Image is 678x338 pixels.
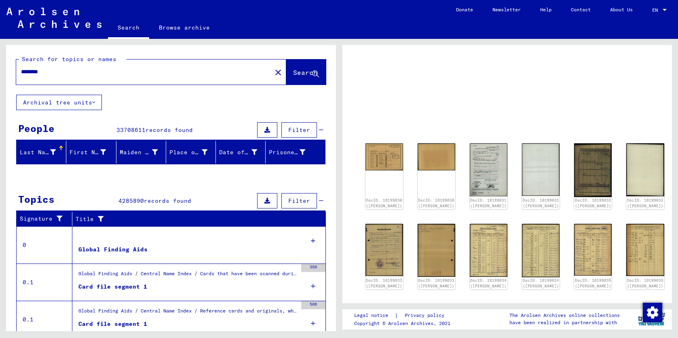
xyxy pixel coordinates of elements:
p: have been realized in partnership with [509,319,620,326]
img: 001.jpg [574,143,612,197]
button: Filter [281,122,317,138]
div: Maiden Name [120,146,168,159]
img: 001.jpg [365,224,403,276]
span: EN [652,7,661,13]
div: Place of Birth [169,148,207,157]
div: Signature [20,213,74,225]
a: Privacy policy [398,311,454,320]
a: Legal notice [354,311,395,320]
mat-header-cell: Place of Birth [166,141,216,164]
div: Global Finding Aids [78,245,148,254]
td: 0.1 [17,301,72,338]
div: Title [76,215,310,223]
div: Prisoner # [269,148,305,157]
button: Filter [281,193,317,208]
div: Title [76,213,318,225]
mat-header-cell: Prisoner # [266,141,325,164]
span: Filter [288,126,310,134]
img: 002.jpg [522,143,560,196]
span: 33708611 [116,126,146,134]
img: 001.jpg [574,224,612,276]
div: Maiden Name [120,148,158,157]
a: DocID: 10199033 ([PERSON_NAME]) [366,278,402,288]
a: DocID: 10199035 ([PERSON_NAME]) [627,278,663,288]
span: records found [146,126,193,134]
div: Global Finding Aids / Central Name Index / Cards that have been scanned during first sequential m... [78,270,297,281]
img: yv_logo.png [636,309,667,329]
div: Topics [18,192,55,206]
p: The Arolsen Archives online collections [509,312,620,319]
div: Prisoner # [269,146,315,159]
a: Browse archive [149,18,220,37]
a: DocID: 10199032 ([PERSON_NAME]) [627,198,663,208]
div: Last Name [20,148,56,157]
a: Search [108,18,149,39]
p: Copyright © Arolsen Archives, 2021 [354,320,454,327]
mat-header-cell: Date of Birth [216,141,266,164]
mat-header-cell: Last Name [17,141,66,164]
div: First Name [70,148,106,157]
img: 001.jpg [365,143,403,170]
img: 002.jpg [626,224,664,276]
a: DocID: 10199031 ([PERSON_NAME]) [523,198,559,208]
mat-header-cell: Maiden Name [116,141,166,164]
img: 002.jpg [626,143,664,197]
div: Date of Birth [219,146,267,159]
img: 001.jpg [470,143,507,196]
div: Place of Birth [169,146,218,159]
div: Date of Birth [219,148,257,157]
button: Clear [270,64,286,80]
span: Search [293,68,317,77]
img: 002.jpg [418,143,455,170]
div: First Name [70,146,116,159]
a: DocID: 10199033 ([PERSON_NAME]) [418,278,454,288]
td: 0.1 [17,264,72,301]
img: 002.jpg [418,224,455,277]
a: DocID: 10199030 ([PERSON_NAME]) [366,198,402,208]
mat-icon: close [273,68,283,77]
div: Signature [20,215,66,223]
img: 001.jpg [470,224,507,277]
mat-header-cell: First Name [66,141,116,164]
div: | [354,311,454,320]
div: 350 [301,264,325,272]
div: People [18,121,55,136]
div: Card file segment 1 [78,320,147,328]
a: DocID: 10199034 ([PERSON_NAME]) [470,278,507,288]
span: Filter [288,197,310,204]
a: DocID: 10199035 ([PERSON_NAME]) [575,278,611,288]
a: DocID: 10199034 ([PERSON_NAME]) [523,278,559,288]
img: 002.jpg [522,224,560,277]
div: Global Finding Aids / Central Name Index / Reference cards and originals, which have been discove... [78,307,297,319]
a: DocID: 10199030 ([PERSON_NAME]) [418,198,454,208]
div: Card file segment 1 [78,283,147,291]
a: DocID: 10199032 ([PERSON_NAME]) [575,198,611,208]
img: Arolsen_neg.svg [6,8,101,28]
span: 4285890 [118,197,144,204]
span: records found [144,197,191,204]
button: Search [286,60,326,85]
button: Archival tree units [16,95,102,110]
td: 0 [17,226,72,264]
img: Change consent [643,303,662,322]
div: Last Name [20,146,66,159]
mat-label: Search for topics or names [22,55,116,63]
a: DocID: 10199031 ([PERSON_NAME]) [470,198,507,208]
div: 500 [301,301,325,309]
